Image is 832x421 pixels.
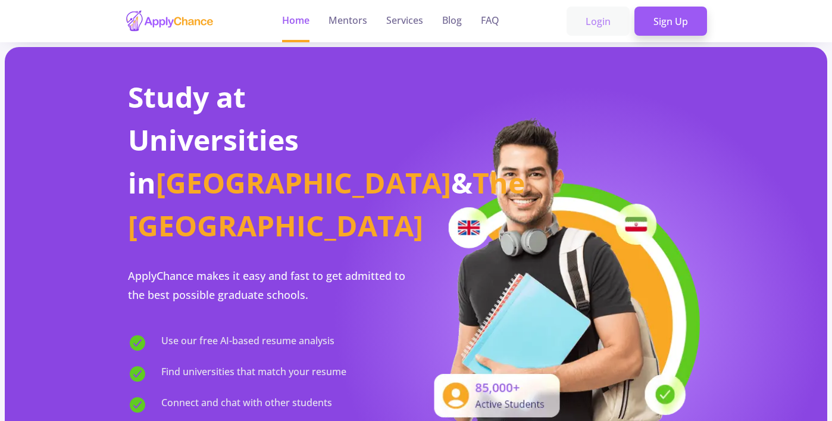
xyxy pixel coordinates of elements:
span: Study at Universities in [128,77,299,202]
img: applychance logo [125,10,214,33]
span: Find universities that match your resume [161,364,346,383]
a: Sign Up [634,7,707,36]
span: & [451,163,473,202]
span: [GEOGRAPHIC_DATA] [156,163,451,202]
span: Connect and chat with other students [161,395,332,414]
a: Login [567,7,630,36]
span: Use our free AI-based resume analysis [161,333,334,353]
span: ApplyChance makes it easy and fast to get admitted to the best possible graduate schools. [128,269,405,302]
